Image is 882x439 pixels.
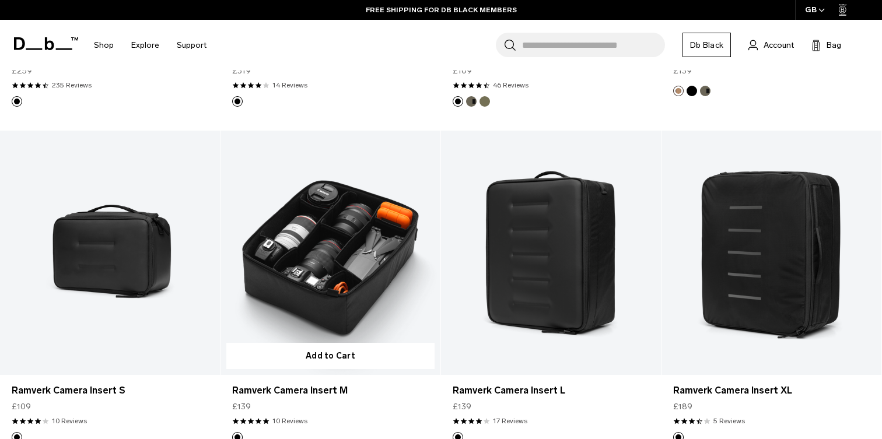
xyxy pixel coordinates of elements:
[713,416,745,426] a: 5 reviews
[12,384,208,398] a: Ramverk Camera Insert S
[453,65,472,77] span: £109
[673,384,870,398] a: Ramverk Camera Insert XL
[682,33,731,57] a: Db Black
[220,131,440,375] a: Ramverk Camera Insert M
[272,416,307,426] a: 10 reviews
[12,96,22,107] button: Black Out
[453,384,649,398] a: Ramverk Camera Insert L
[272,80,307,90] a: 14 reviews
[700,86,710,96] button: Forest Green
[52,416,87,426] a: 10 reviews
[366,5,517,15] a: FREE SHIPPING FOR DB BLACK MEMBERS
[12,65,32,77] span: £259
[85,20,215,71] nav: Main Navigation
[687,86,697,96] button: Black Out
[673,401,692,413] span: £189
[493,80,528,90] a: 46 reviews
[811,38,841,52] button: Bag
[661,131,881,375] a: Ramverk Camera Insert XL
[441,131,661,375] a: Ramverk Camera Insert L
[12,401,31,413] span: £109
[673,86,684,96] button: Espresso
[226,343,435,369] button: Add to Cart
[232,384,429,398] a: Ramverk Camera Insert M
[827,39,841,51] span: Bag
[232,96,243,107] button: Black Out
[232,65,251,77] span: £319
[673,65,692,77] span: £139
[453,401,471,413] span: £139
[764,39,794,51] span: Account
[232,401,251,413] span: £139
[453,96,463,107] button: Black Out
[131,24,159,66] a: Explore
[94,24,114,66] a: Shop
[466,96,477,107] button: Forest Green
[480,96,490,107] button: Mash Green
[493,416,527,426] a: 17 reviews
[748,38,794,52] a: Account
[52,80,92,90] a: 235 reviews
[177,24,206,66] a: Support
